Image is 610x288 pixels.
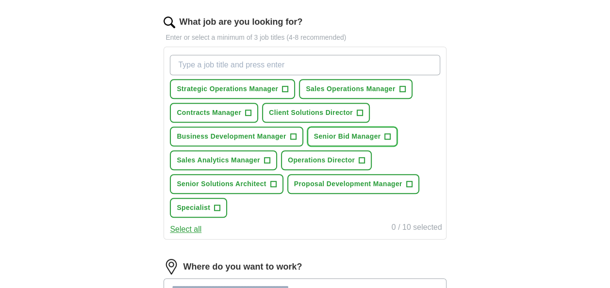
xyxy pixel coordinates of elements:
[170,198,227,218] button: Specialist
[306,84,395,94] span: Sales Operations Manager
[281,150,372,170] button: Operations Director
[170,127,303,146] button: Business Development Manager
[177,131,286,142] span: Business Development Manager
[177,84,278,94] span: Strategic Operations Manager
[288,155,355,165] span: Operations Director
[170,79,295,99] button: Strategic Operations Manager
[307,127,398,146] button: Senior Bid Manager
[170,103,258,123] button: Contracts Manager
[294,179,402,189] span: Proposal Development Manager
[164,32,446,43] p: Enter or select a minimum of 3 job titles (4-8 recommended)
[314,131,381,142] span: Senior Bid Manager
[164,16,175,28] img: search.png
[392,222,442,235] div: 0 / 10 selected
[164,259,179,274] img: location.png
[177,155,260,165] span: Sales Analytics Manager
[170,150,277,170] button: Sales Analytics Manager
[183,260,302,273] label: Where do you want to work?
[262,103,370,123] button: Client Solutions Director
[179,16,302,29] label: What job are you looking for?
[177,203,210,213] span: Specialist
[177,108,241,118] span: Contracts Manager
[287,174,419,194] button: Proposal Development Manager
[177,179,266,189] span: Senior Solutions Architect
[170,224,201,235] button: Select all
[269,108,353,118] span: Client Solutions Director
[299,79,412,99] button: Sales Operations Manager
[170,174,283,194] button: Senior Solutions Architect
[170,55,440,75] input: Type a job title and press enter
